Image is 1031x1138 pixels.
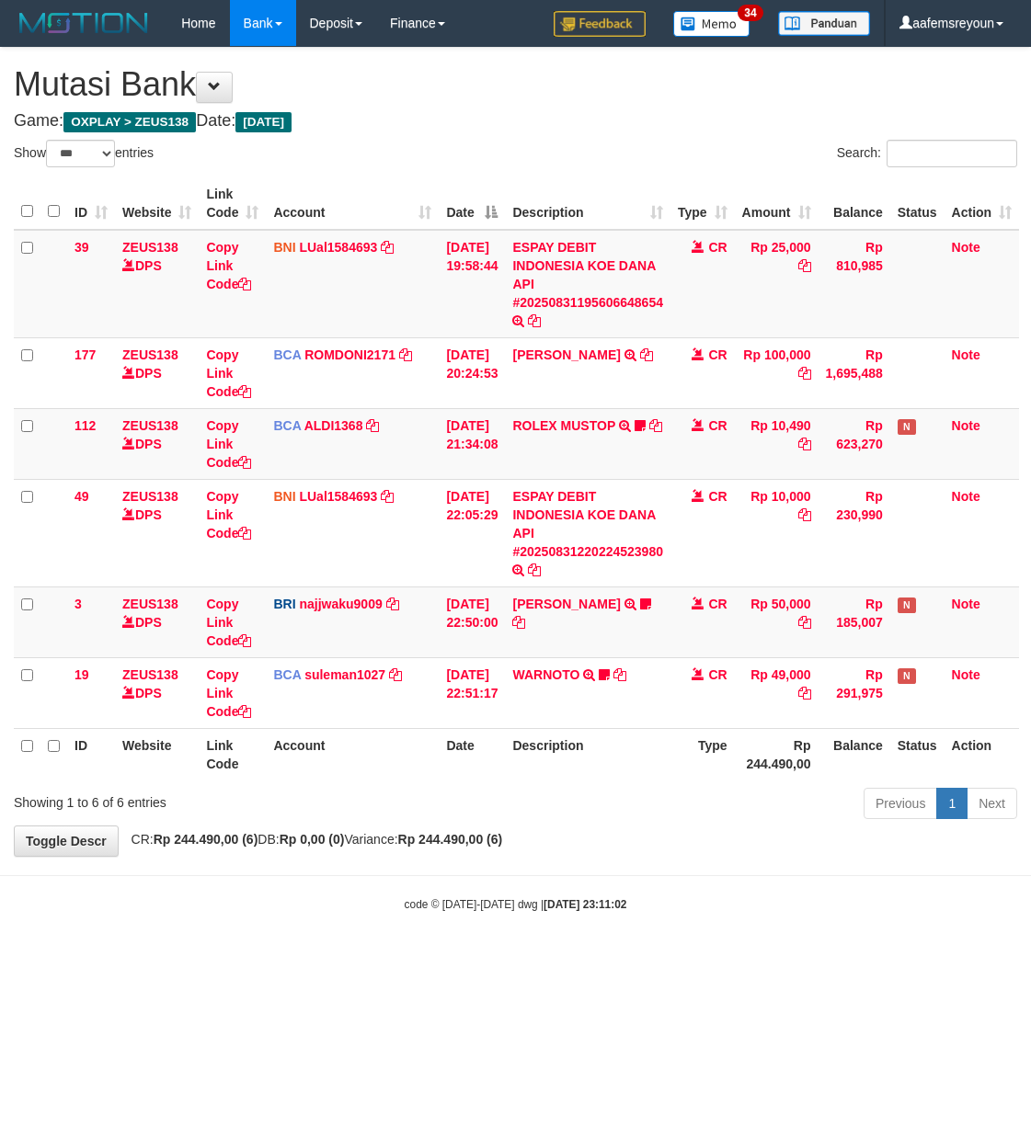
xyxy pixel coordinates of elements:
[115,728,199,780] th: Website
[554,11,646,37] img: Feedback.jpg
[366,418,379,433] a: Copy ALDI1368 to clipboard
[670,177,735,230] th: Type: activate to sort column ascending
[122,667,178,682] a: ZEUS138
[708,347,727,362] span: CR
[115,586,199,657] td: DPS
[735,728,819,780] th: Rp 244.490,00
[46,140,115,167] select: Showentries
[819,408,890,479] td: Rp 623,270
[439,657,505,728] td: [DATE] 22:51:17
[708,418,727,433] span: CR
[512,597,620,611] a: [PERSON_NAME]
[613,667,626,682] a: Copy WARNOTO to clipboard
[14,825,119,857] a: Toggle Descr
[952,418,980,433] a: Note
[439,479,505,586] td: [DATE] 22:05:29
[199,177,266,230] th: Link Code: activate to sort column ascending
[512,489,663,559] a: ESPAY DEBIT INDONESIA KOE DANA API #20250831220224523980
[115,408,199,479] td: DPS
[708,597,727,611] span: CR
[528,563,541,577] a: Copy ESPAY DEBIT INDONESIA KOE DANA API #20250831220224523980 to clipboard
[154,832,258,847] strong: Rp 244.490,00 (6)
[512,667,579,682] a: WARNOTO
[14,66,1017,103] h1: Mutasi Bank
[273,418,301,433] span: BCA
[952,240,980,255] a: Note
[673,11,750,37] img: Button%20Memo.svg
[887,140,1017,167] input: Search:
[115,657,199,728] td: DPS
[967,788,1017,819] a: Next
[735,479,819,586] td: Rp 10,000
[206,240,251,291] a: Copy Link Code
[505,177,670,230] th: Description: activate to sort column ascending
[122,597,178,611] a: ZEUS138
[273,489,295,504] span: BNI
[439,408,505,479] td: [DATE] 21:34:08
[837,140,1017,167] label: Search:
[640,347,653,362] a: Copy ABDUL GAFUR to clipboard
[798,686,811,700] a: Copy Rp 49,000 to clipboard
[439,337,505,408] td: [DATE] 20:24:53
[299,240,377,255] a: LUal1584693
[273,667,301,682] span: BCA
[505,728,670,780] th: Description
[381,489,394,504] a: Copy LUal1584693 to clipboard
[945,177,1020,230] th: Action: activate to sort column ascending
[819,728,890,780] th: Balance
[735,657,819,728] td: Rp 49,000
[819,657,890,728] td: Rp 291,975
[819,586,890,657] td: Rp 185,007
[122,240,178,255] a: ZEUS138
[74,667,89,682] span: 19
[122,418,178,433] a: ZEUS138
[708,489,727,504] span: CR
[115,230,199,338] td: DPS
[199,728,266,780] th: Link Code
[398,832,503,847] strong: Rp 244.490,00 (6)
[544,898,626,911] strong: [DATE] 23:11:02
[528,313,541,328] a: Copy ESPAY DEBIT INDONESIA KOE DANA API #20250831195606648654 to clipboard
[512,240,663,310] a: ESPAY DEBIT INDONESIA KOE DANA API #20250831195606648654
[74,489,89,504] span: 49
[819,177,890,230] th: Balance
[512,615,525,630] a: Copy ADIL KUDRATULL to clipboard
[115,337,199,408] td: DPS
[235,112,292,132] span: [DATE]
[735,230,819,338] td: Rp 25,000
[299,597,382,611] a: najjwaku9009
[299,489,377,504] a: LUal1584693
[439,586,505,657] td: [DATE] 22:50:00
[304,667,385,682] a: suleman1027
[798,615,811,630] a: Copy Rp 50,000 to clipboard
[67,728,115,780] th: ID
[439,177,505,230] th: Date: activate to sort column descending
[439,728,505,780] th: Date
[389,667,402,682] a: Copy suleman1027 to clipboard
[67,177,115,230] th: ID: activate to sort column ascending
[122,832,503,847] span: CR: DB: Variance:
[381,240,394,255] a: Copy LUal1584693 to clipboard
[266,728,439,780] th: Account
[649,418,662,433] a: Copy ROLEX MUSTOP to clipboard
[399,347,412,362] a: Copy ROMDONI2171 to clipboard
[819,337,890,408] td: Rp 1,695,488
[798,437,811,451] a: Copy Rp 10,490 to clipboard
[74,240,89,255] span: 39
[386,597,399,611] a: Copy najjwaku9009 to clipboard
[798,507,811,522] a: Copy Rp 10,000 to clipboard
[735,177,819,230] th: Amount: activate to sort column ascending
[512,418,615,433] a: ROLEX MUSTOP
[864,788,937,819] a: Previous
[206,418,251,470] a: Copy Link Code
[708,667,727,682] span: CR
[890,177,945,230] th: Status
[819,479,890,586] td: Rp 230,990
[735,408,819,479] td: Rp 10,490
[266,177,439,230] th: Account: activate to sort column ascending
[819,230,890,338] td: Rp 810,985
[304,418,363,433] a: ALDI1368
[945,728,1020,780] th: Action
[405,898,627,911] small: code © [DATE]-[DATE] dwg |
[735,337,819,408] td: Rp 100,000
